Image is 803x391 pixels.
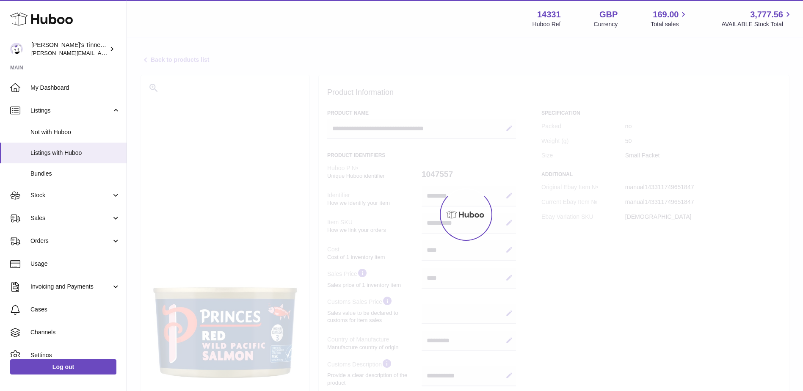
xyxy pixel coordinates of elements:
[30,283,111,291] span: Invoicing and Payments
[30,84,120,92] span: My Dashboard
[651,20,688,28] span: Total sales
[30,306,120,314] span: Cases
[30,149,120,157] span: Listings with Huboo
[30,328,120,336] span: Channels
[30,237,111,245] span: Orders
[537,9,561,20] strong: 14331
[10,43,23,55] img: peter.colbert@hubbo.com
[651,9,688,28] a: 169.00 Total sales
[30,128,120,136] span: Not with Huboo
[30,351,120,359] span: Settings
[594,20,618,28] div: Currency
[10,359,116,374] a: Log out
[721,20,793,28] span: AVAILABLE Stock Total
[653,9,679,20] span: 169.00
[721,9,793,28] a: 3,777.56 AVAILABLE Stock Total
[31,41,108,57] div: [PERSON_NAME]'s Tinned Fish Ltd
[533,20,561,28] div: Huboo Ref
[750,9,783,20] span: 3,777.56
[30,170,120,178] span: Bundles
[30,107,111,115] span: Listings
[30,191,111,199] span: Stock
[30,260,120,268] span: Usage
[31,50,215,56] span: [PERSON_NAME][EMAIL_ADDRESS][PERSON_NAME][DOMAIN_NAME]
[599,9,618,20] strong: GBP
[30,214,111,222] span: Sales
